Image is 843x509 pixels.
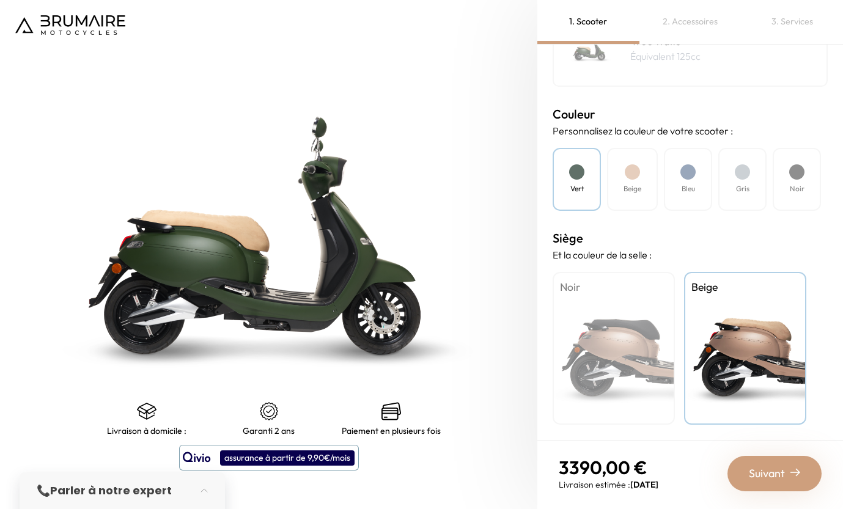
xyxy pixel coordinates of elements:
[553,123,828,138] p: Personnalisez la couleur de votre scooter :
[553,105,828,123] h3: Couleur
[559,456,658,478] p: 3390,00 €
[243,426,295,436] p: Garanti 2 ans
[553,229,828,247] h3: Siège
[630,49,701,64] p: Équivalent 125cc
[553,247,828,262] p: Et la couleur de la selle :
[691,279,799,295] h4: Beige
[736,183,749,194] h4: Gris
[749,465,785,482] span: Suivant
[630,479,658,490] span: [DATE]
[342,426,441,436] p: Paiement en plusieurs fois
[624,183,641,194] h4: Beige
[137,401,156,421] img: shipping.png
[107,426,186,436] p: Livraison à domicile :
[790,183,804,194] h4: Noir
[559,478,658,491] p: Livraison estimée :
[381,401,401,421] img: credit-cards.png
[179,445,359,471] button: assurance à partir de 9,90€/mois
[682,183,695,194] h4: Bleu
[220,450,355,466] div: assurance à partir de 9,90€/mois
[560,18,621,79] img: Scooter
[259,401,279,421] img: certificat-de-garantie.png
[790,467,800,477] img: right-arrow-2.png
[183,450,211,465] img: logo qivio
[560,279,668,295] h4: Noir
[570,183,584,194] h4: Vert
[15,15,125,35] img: Logo de Brumaire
